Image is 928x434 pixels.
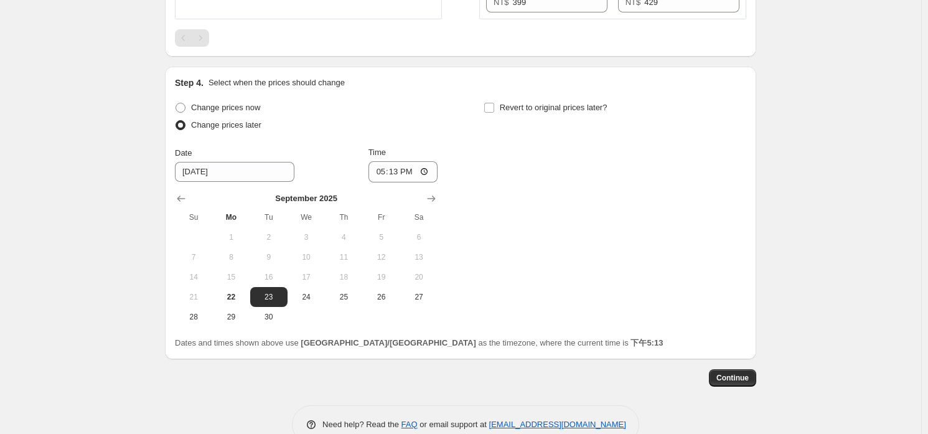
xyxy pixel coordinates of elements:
[423,190,440,207] button: Show next month, October 2025
[368,292,395,302] span: 26
[255,232,283,242] span: 2
[363,247,400,267] button: Friday September 12 2025
[368,161,438,182] input: 12:00
[301,338,476,347] b: [GEOGRAPHIC_DATA]/[GEOGRAPHIC_DATA]
[250,287,288,307] button: Tuesday September 23 2025
[175,307,212,327] button: Sunday September 28 2025
[250,307,288,327] button: Tuesday September 30 2025
[250,247,288,267] button: Tuesday September 9 2025
[489,420,626,429] a: [EMAIL_ADDRESS][DOMAIN_NAME]
[180,292,207,302] span: 21
[212,267,250,287] button: Monday September 15 2025
[288,227,325,247] button: Wednesday September 3 2025
[212,307,250,327] button: Monday September 29 2025
[250,207,288,227] th: Tuesday
[405,252,433,262] span: 13
[217,252,245,262] span: 8
[400,207,438,227] th: Saturday
[405,232,433,242] span: 6
[175,148,192,158] span: Date
[209,77,345,89] p: Select when the prices should change
[325,287,362,307] button: Thursday September 25 2025
[250,227,288,247] button: Tuesday September 2 2025
[212,287,250,307] button: Today Monday September 22 2025
[400,227,438,247] button: Saturday September 6 2025
[255,212,283,222] span: Tu
[175,207,212,227] th: Sunday
[175,267,212,287] button: Sunday September 14 2025
[175,77,204,89] h2: Step 4.
[255,292,283,302] span: 23
[630,338,663,347] b: 下午5:13
[363,267,400,287] button: Friday September 19 2025
[175,287,212,307] button: Sunday September 21 2025
[217,272,245,282] span: 15
[322,420,401,429] span: Need help? Read the
[191,103,260,112] span: Change prices now
[175,162,294,182] input: 9/22/2025
[363,207,400,227] th: Friday
[180,252,207,262] span: 7
[191,120,261,130] span: Change prices later
[212,247,250,267] button: Monday September 8 2025
[330,252,357,262] span: 11
[180,212,207,222] span: Su
[172,190,190,207] button: Show previous month, August 2025
[368,272,395,282] span: 19
[180,272,207,282] span: 14
[180,312,207,322] span: 28
[217,212,245,222] span: Mo
[500,103,607,112] span: Revert to original prices later?
[330,212,357,222] span: Th
[405,272,433,282] span: 20
[250,267,288,287] button: Tuesday September 16 2025
[368,252,395,262] span: 12
[288,267,325,287] button: Wednesday September 17 2025
[716,373,749,383] span: Continue
[217,292,245,302] span: 22
[288,247,325,267] button: Wednesday September 10 2025
[330,232,357,242] span: 4
[255,252,283,262] span: 9
[255,272,283,282] span: 16
[293,232,320,242] span: 3
[293,212,320,222] span: We
[175,247,212,267] button: Sunday September 7 2025
[293,272,320,282] span: 17
[405,212,433,222] span: Sa
[255,312,283,322] span: 30
[368,212,395,222] span: Fr
[709,369,756,387] button: Continue
[368,232,395,242] span: 5
[293,252,320,262] span: 10
[175,338,663,347] span: Dates and times shown above use as the timezone, where the current time is
[368,148,386,157] span: Time
[363,287,400,307] button: Friday September 26 2025
[212,207,250,227] th: Monday
[325,207,362,227] th: Thursday
[400,287,438,307] button: Saturday September 27 2025
[175,29,209,47] nav: Pagination
[288,287,325,307] button: Wednesday September 24 2025
[325,247,362,267] button: Thursday September 11 2025
[363,227,400,247] button: Friday September 5 2025
[400,267,438,287] button: Saturday September 20 2025
[418,420,489,429] span: or email support at
[330,272,357,282] span: 18
[217,312,245,322] span: 29
[401,420,418,429] a: FAQ
[212,227,250,247] button: Monday September 1 2025
[217,232,245,242] span: 1
[293,292,320,302] span: 24
[330,292,357,302] span: 25
[400,247,438,267] button: Saturday September 13 2025
[288,207,325,227] th: Wednesday
[325,227,362,247] button: Thursday September 4 2025
[325,267,362,287] button: Thursday September 18 2025
[405,292,433,302] span: 27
